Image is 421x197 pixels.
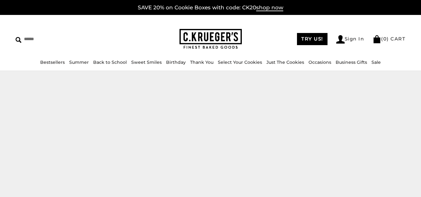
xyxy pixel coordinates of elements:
a: (0) CART [373,36,405,42]
img: Search [16,37,22,43]
a: Summer [69,59,89,65]
a: SAVE 20% on Cookie Boxes with code: CK20shop now [138,4,283,11]
span: 0 [383,36,387,42]
a: TRY US! [297,33,328,45]
img: Bag [373,35,381,43]
a: Thank You [190,59,213,65]
a: Just The Cookies [266,59,304,65]
a: Back to School [93,59,127,65]
a: Business Gifts [336,59,367,65]
img: C.KRUEGER'S [179,29,242,49]
input: Search [16,34,106,44]
img: Account [336,35,345,44]
a: Birthday [166,59,186,65]
a: Sale [371,59,381,65]
a: Bestsellers [40,59,65,65]
a: Sign In [336,35,364,44]
span: shop now [256,4,283,11]
a: Occasions [309,59,331,65]
a: Select Your Cookies [218,59,262,65]
a: Sweet Smiles [131,59,162,65]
